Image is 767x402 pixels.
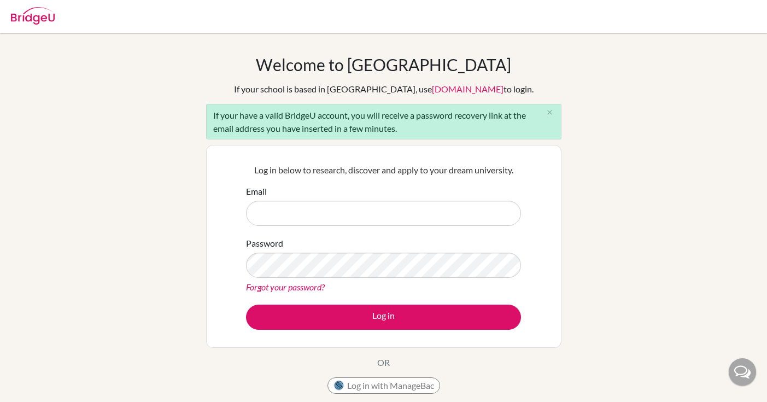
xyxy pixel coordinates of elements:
[246,185,267,198] label: Email
[377,356,390,369] p: OR
[11,7,55,25] img: Bridge-U
[246,164,521,177] p: Log in below to research, discover and apply to your dream university.
[246,282,325,292] a: Forgot your password?
[539,104,561,121] button: Close
[246,237,283,250] label: Password
[234,83,534,96] div: If your school is based in [GEOGRAPHIC_DATA], use to login.
[432,84,503,94] a: [DOMAIN_NAME]
[256,55,511,74] h1: Welcome to [GEOGRAPHIC_DATA]
[546,108,554,116] i: close
[246,305,521,330] button: Log in
[327,377,440,394] button: Log in with ManageBac
[206,104,561,139] div: If your have a valid BridgeU account, you will receive a password recovery link at the email addr...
